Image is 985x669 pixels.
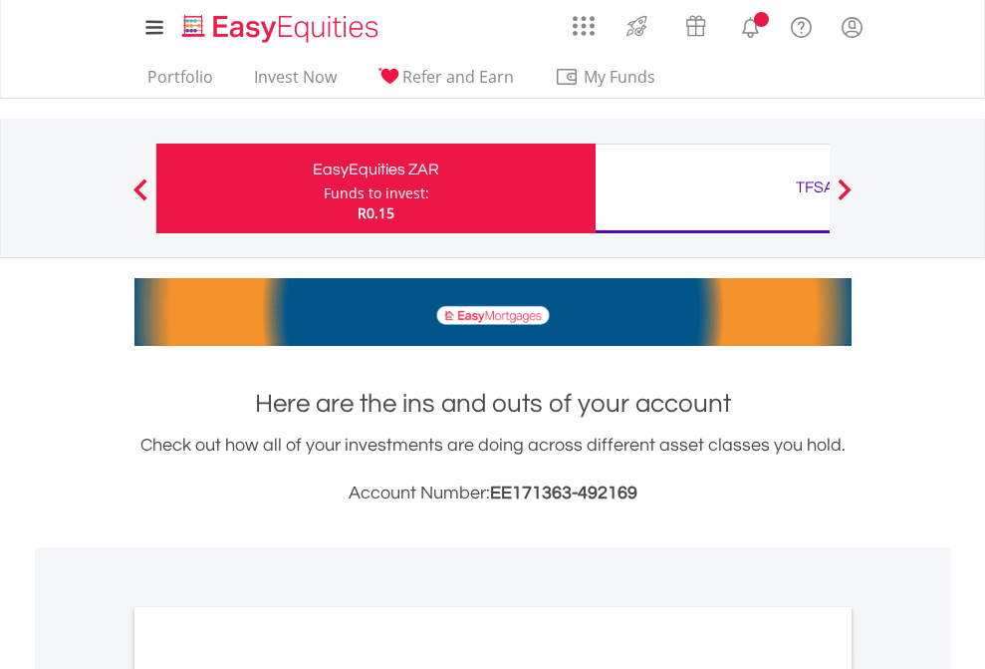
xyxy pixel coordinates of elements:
[121,188,160,208] button: Previous
[825,188,864,208] button: Next
[555,64,685,90] span: My Funds
[827,5,877,49] a: My Profile
[369,67,522,98] a: Refer and Earn
[174,5,386,45] a: Home page
[776,5,827,45] a: FAQ's and Support
[139,67,221,98] a: Portfolio
[679,10,712,42] img: vouchers-v2.svg
[402,66,514,88] span: Refer and Earn
[490,484,637,502] span: EE171363-492169
[168,156,584,183] div: EasyEquities ZAR
[246,67,345,98] a: Invest Now
[134,386,852,422] h1: Here are the ins and outs of your account
[178,12,386,45] img: EasyEquities_Logo.png
[134,480,852,507] h3: Account Number:
[358,203,394,222] span: R0.15
[560,5,608,37] a: AppsGrid
[620,10,653,42] img: thrive-v2.svg
[324,183,429,203] div: Funds to invest:
[134,278,852,346] img: EasyMortage Promotion Banner
[666,5,725,42] a: Vouchers
[573,15,595,37] img: grid-menu-icon.svg
[134,432,852,507] div: Check out how all of your investments are doing across different asset classes you hold.
[725,5,776,45] a: Notifications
